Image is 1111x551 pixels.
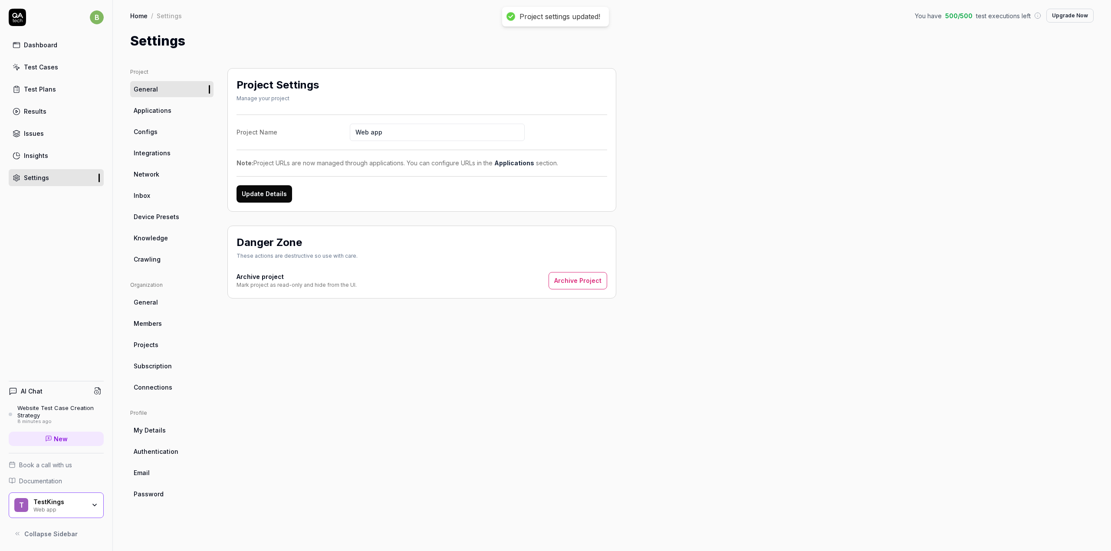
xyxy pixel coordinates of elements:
span: General [134,298,158,307]
span: Inbox [134,191,150,200]
span: Crawling [134,255,161,264]
button: Upgrade Now [1046,9,1094,23]
div: Organization [130,281,214,289]
span: test executions left [976,11,1031,20]
a: Connections [130,379,214,395]
div: Mark project as read-only and hide from the UI. [237,281,357,289]
a: General [130,294,214,310]
h4: Archive project [237,272,357,281]
div: Project settings updated! [519,12,600,21]
a: Authentication [130,443,214,459]
span: New [54,434,68,443]
div: TestKings [33,498,85,506]
span: Book a call with us [19,460,72,469]
div: Test Cases [24,62,58,72]
span: Documentation [19,476,62,485]
a: Projects [130,337,214,353]
input: Project Name [350,124,525,141]
span: Projects [134,340,158,349]
span: b [90,10,104,24]
div: Settings [157,11,182,20]
a: Documentation [9,476,104,485]
a: Website Test Case Creation Strategy8 minutes ago [9,404,104,424]
span: 500 / 500 [945,11,973,20]
a: Configs [130,124,214,140]
strong: Note: [237,159,253,167]
span: Applications [134,106,171,115]
button: Archive Project [549,272,607,289]
div: Settings [24,173,49,182]
span: My Details [134,426,166,435]
div: Results [24,107,46,116]
a: Test Plans [9,81,104,98]
span: Configs [134,127,158,136]
a: Password [130,486,214,502]
div: Insights [24,151,48,160]
a: New [9,432,104,446]
div: 8 minutes ago [17,419,104,425]
span: You have [915,11,942,20]
h2: Danger Zone [237,235,302,250]
div: Project URLs are now managed through applications. You can configure URLs in the section. [237,158,607,167]
div: Manage your project [237,95,319,102]
span: Connections [134,383,172,392]
h4: AI Chat [21,387,43,396]
a: Crawling [130,251,214,267]
a: Book a call with us [9,460,104,469]
a: Inbox [130,187,214,203]
button: b [90,9,104,26]
h2: Project Settings [237,77,319,93]
a: Insights [9,147,104,164]
span: General [134,85,158,94]
a: Knowledge [130,230,214,246]
span: Device Presets [134,212,179,221]
span: Authentication [134,447,178,456]
a: Results [9,103,104,120]
div: Profile [130,409,214,417]
a: Dashboard [9,36,104,53]
button: TTestKingsWeb app [9,492,104,518]
div: Website Test Case Creation Strategy [17,404,104,419]
span: Email [134,468,150,477]
span: Members [134,319,162,328]
div: / [151,11,153,20]
div: These actions are destructive so use with care. [237,252,358,260]
span: Collapse Sidebar [24,529,78,538]
div: Project Name [237,128,350,137]
span: T [14,498,28,512]
a: Issues [9,125,104,142]
a: Device Presets [130,209,214,225]
div: Test Plans [24,85,56,94]
a: Applications [130,102,214,118]
h1: Settings [130,31,185,51]
div: Dashboard [24,40,57,49]
span: Password [134,489,164,499]
a: Network [130,166,214,182]
div: Project [130,68,214,76]
button: Collapse Sidebar [9,525,104,542]
a: Settings [9,169,104,186]
a: Test Cases [9,59,104,75]
span: Network [134,170,159,179]
a: Integrations [130,145,214,161]
a: Home [130,11,148,20]
a: Subscription [130,358,214,374]
div: Issues [24,129,44,138]
a: My Details [130,422,214,438]
span: Knowledge [134,233,168,243]
a: Members [130,315,214,331]
span: Subscription [134,361,172,371]
a: General [130,81,214,97]
a: Applications [494,159,534,167]
a: Email [130,465,214,481]
span: Integrations [134,148,171,157]
div: Web app [33,505,85,512]
button: Update Details [237,185,292,203]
